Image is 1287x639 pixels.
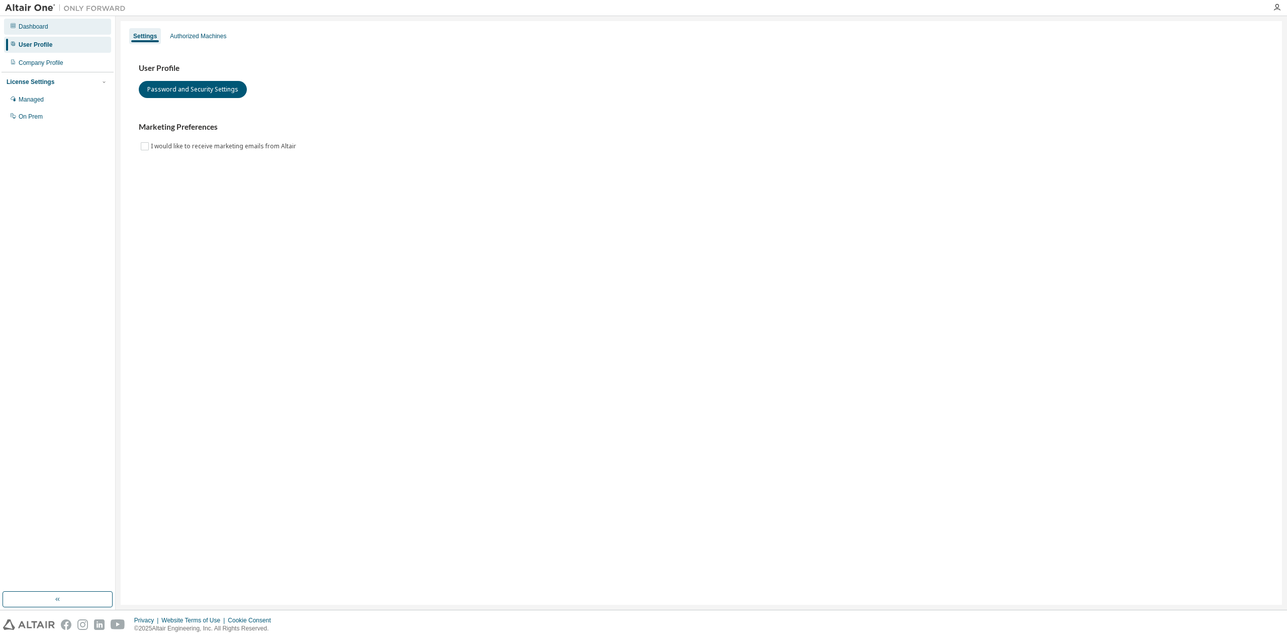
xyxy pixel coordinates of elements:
[61,619,71,630] img: facebook.svg
[77,619,88,630] img: instagram.svg
[19,41,52,49] div: User Profile
[161,616,228,624] div: Website Terms of Use
[139,122,1264,132] h3: Marketing Preferences
[151,140,298,152] label: I would like to receive marketing emails from Altair
[111,619,125,630] img: youtube.svg
[228,616,277,624] div: Cookie Consent
[19,113,43,121] div: On Prem
[134,624,277,633] p: © 2025 Altair Engineering, Inc. All Rights Reserved.
[139,63,1264,73] h3: User Profile
[19,96,44,104] div: Managed
[94,619,105,630] img: linkedin.svg
[133,32,157,40] div: Settings
[7,78,54,86] div: License Settings
[3,619,55,630] img: altair_logo.svg
[170,32,226,40] div: Authorized Machines
[5,3,131,13] img: Altair One
[134,616,161,624] div: Privacy
[139,81,247,98] button: Password and Security Settings
[19,23,48,31] div: Dashboard
[19,59,63,67] div: Company Profile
